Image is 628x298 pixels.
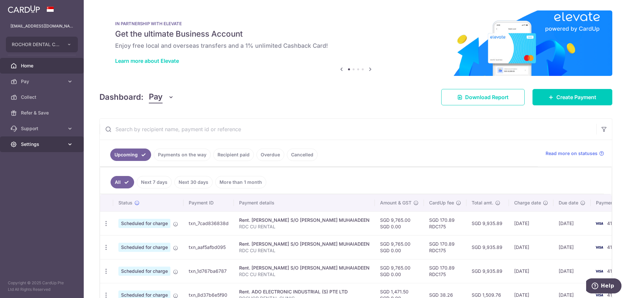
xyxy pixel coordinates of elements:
[115,42,597,50] h6: Enjoy free local and overseas transfers and a 1% unlimited Cashback Card!
[546,150,604,157] a: Read more on statuses
[509,235,553,259] td: [DATE]
[99,91,144,103] h4: Dashboard:
[15,5,28,10] span: Help
[6,37,78,52] button: ROCHOR DENTAL CLINIC PTE. LTD.
[118,267,170,276] span: Scheduled for charge
[174,176,213,188] a: Next 30 days
[21,141,64,148] span: Settings
[239,271,370,278] p: RDC CU RENTAL
[553,235,591,259] td: [DATE]
[586,278,621,295] iframe: Opens a widget where you can find more information
[21,78,64,85] span: Pay
[137,176,172,188] a: Next 7 days
[472,200,493,206] span: Total amt.
[375,259,424,283] td: SGD 9,765.00 SGD 0.00
[429,200,454,206] span: CardUp fee
[21,110,64,116] span: Refer & Save
[466,259,509,283] td: SGD 9,935.89
[607,292,618,298] span: 4176
[441,89,525,105] a: Download Report
[118,200,132,206] span: Status
[553,211,591,235] td: [DATE]
[380,200,411,206] span: Amount & GST
[239,223,370,230] p: RDC CU RENTAL
[593,219,606,227] img: Bank Card
[100,119,596,140] input: Search by recipient name, payment id or reference
[239,265,370,271] div: Rent. [PERSON_NAME] S/O [PERSON_NAME] MUHAIADEEN
[553,259,591,283] td: [DATE]
[239,247,370,254] p: RDC CU RENTAL
[149,91,174,103] button: Pay
[8,5,40,13] img: CardUp
[234,194,375,211] th: Payment details
[375,235,424,259] td: SGD 9,765.00 SGD 0.00
[111,176,134,188] a: All
[466,211,509,235] td: SGD 9,935.89
[10,23,73,29] p: [EMAIL_ADDRESS][DOMAIN_NAME]
[183,259,234,283] td: txn_1d767ba6787
[424,211,466,235] td: SGD 170.89 RDC175
[213,149,254,161] a: Recipient paid
[546,150,598,157] span: Read more on statuses
[149,91,163,103] span: Pay
[99,10,612,76] img: Renovation banner
[424,235,466,259] td: SGD 170.89 RDC175
[509,259,553,283] td: [DATE]
[21,125,64,132] span: Support
[514,200,541,206] span: Charge date
[607,268,618,274] span: 4176
[239,217,370,223] div: Rent. [PERSON_NAME] S/O [PERSON_NAME] MUHAIADEEN
[183,235,234,259] td: txn_aaf5afbd095
[115,58,179,64] a: Learn more about Elevate
[183,194,234,211] th: Payment ID
[607,220,618,226] span: 4176
[559,200,578,206] span: Due date
[256,149,284,161] a: Overdue
[509,211,553,235] td: [DATE]
[110,149,151,161] a: Upcoming
[21,62,64,69] span: Home
[239,289,370,295] div: Rent. ADO ELECTRONIC INDUSTRIAL (S) PTE LTD
[118,219,170,228] span: Scheduled for charge
[115,21,597,26] p: IN PARTNERSHIP WITH ELEVATE
[466,235,509,259] td: SGD 9,935.89
[424,259,466,283] td: SGD 170.89 RDC175
[465,93,509,101] span: Download Report
[239,241,370,247] div: Rent. [PERSON_NAME] S/O [PERSON_NAME] MUHAIADEEN
[556,93,596,101] span: Create Payment
[532,89,612,105] a: Create Payment
[115,29,597,39] h5: Get the ultimate Business Account
[593,243,606,251] img: Bank Card
[154,149,211,161] a: Payments on the way
[21,94,64,100] span: Collect
[118,243,170,252] span: Scheduled for charge
[593,267,606,275] img: Bank Card
[375,211,424,235] td: SGD 9,765.00 SGD 0.00
[183,211,234,235] td: txn_7cad836838d
[607,244,618,250] span: 4176
[12,41,60,48] span: ROCHOR DENTAL CLINIC PTE. LTD.
[215,176,266,188] a: More than 1 month
[287,149,318,161] a: Cancelled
